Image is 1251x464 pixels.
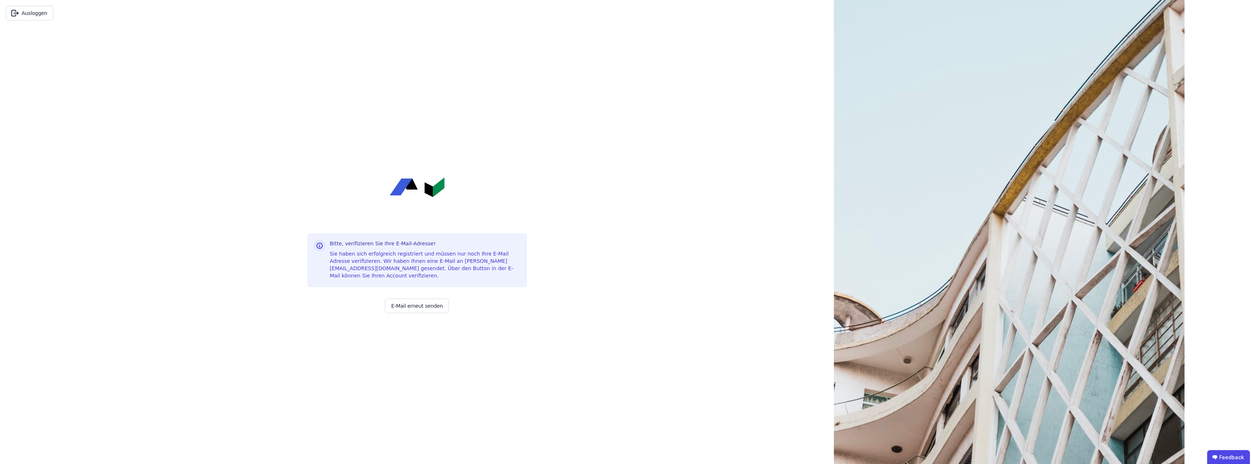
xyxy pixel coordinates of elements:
[330,250,520,279] div: Sie haben sich erfolgreich registriert und müssen nur noch Ihre E-Mail Adresse verifizieren. Wir ...
[6,6,53,20] button: Ausloggen
[390,177,445,197] img: Concular
[330,240,520,247] h3: Bitte, verifizieren Sie Ihre E-Mail-Adresse!
[385,299,449,313] button: E-Mail erneut senden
